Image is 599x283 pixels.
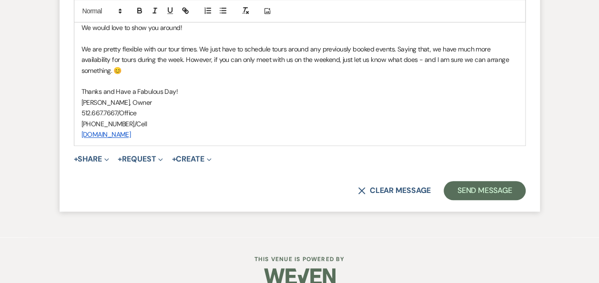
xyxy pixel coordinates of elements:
button: Share [74,155,110,163]
span: + [118,155,122,163]
button: Request [118,155,163,163]
button: Create [172,155,211,163]
p: Thanks and Have a Fabulous Day! [81,86,518,97]
span: + [172,155,176,163]
button: Clear message [358,187,430,194]
button: Send Message [444,181,525,200]
p: 512.667.7667/Office [81,108,518,118]
p: We are pretty flexible with our tour times. We just have to schedule tours around any previously ... [81,44,518,76]
a: [DOMAIN_NAME] [81,130,131,139]
p: [PHONE_NUMBER]/Cell [81,119,518,129]
p: We would love to show you around! [81,22,518,33]
span: + [74,155,78,163]
p: [PERSON_NAME], Owner [81,97,518,108]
